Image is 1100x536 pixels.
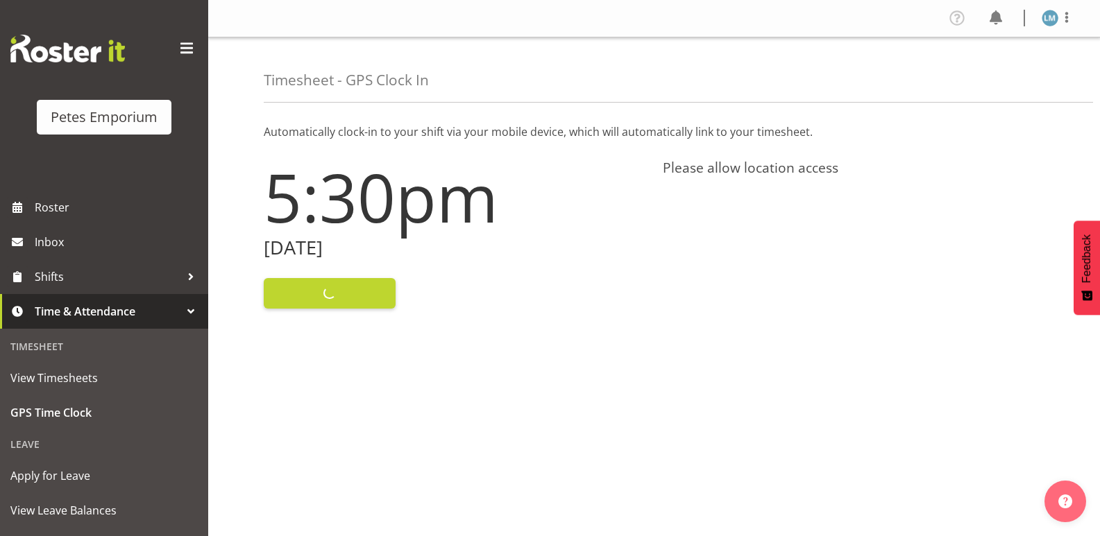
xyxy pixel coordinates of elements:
button: Feedback - Show survey [1074,221,1100,315]
span: Apply for Leave [10,465,198,486]
h4: Timesheet - GPS Clock In [264,72,429,88]
img: Rosterit website logo [10,35,125,62]
a: GPS Time Clock [3,395,205,430]
div: Leave [3,430,205,458]
span: View Leave Balances [10,500,198,521]
p: Automatically clock-in to your shift via your mobile device, which will automatically link to you... [264,123,1044,140]
span: Time & Attendance [35,301,180,322]
span: Feedback [1081,234,1093,283]
span: Shifts [35,266,180,287]
h2: [DATE] [264,237,646,259]
a: View Timesheets [3,361,205,395]
h4: Please allow location access [663,159,1045,176]
a: Apply for Leave [3,458,205,493]
span: Inbox [35,232,201,252]
img: help-xxl-2.png [1058,494,1072,508]
img: lianne-morete5410.jpg [1042,10,1058,26]
div: Petes Emporium [51,107,158,128]
span: Roster [35,197,201,218]
h1: 5:30pm [264,159,646,234]
div: Timesheet [3,332,205,361]
a: View Leave Balances [3,493,205,528]
span: GPS Time Clock [10,402,198,423]
span: View Timesheets [10,368,198,388]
